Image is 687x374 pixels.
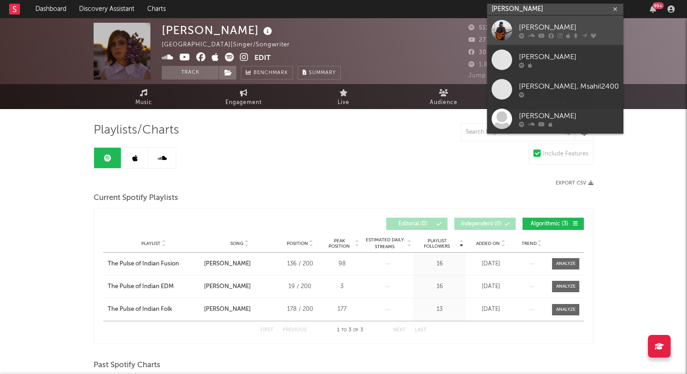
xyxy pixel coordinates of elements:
[652,2,664,9] div: 99 +
[108,259,179,269] div: The Pulse of Indian Fusion
[225,97,262,108] span: Engagement
[468,62,551,68] span: 1,877 Monthly Listeners
[325,259,359,269] div: 98
[254,68,288,79] span: Benchmark
[108,305,199,314] a: The Pulse of Indian Folk
[487,104,623,134] a: [PERSON_NAME]
[94,193,178,204] span: Current Spotify Playlists
[94,84,194,109] a: Music
[416,282,463,291] div: 16
[279,305,320,314] div: 178 / 200
[476,241,500,246] span: Added On
[416,238,458,249] span: Playlist Followers
[108,282,174,291] div: The Pulse of Indian EDM
[519,22,619,33] div: [PERSON_NAME]
[298,66,341,80] button: Summary
[460,221,502,227] span: Independent ( 0 )
[94,125,179,136] span: Playlists/Charts
[230,241,244,246] span: Song
[108,259,199,269] a: The Pulse of Indian Fusion
[468,25,489,31] span: 511
[468,50,490,55] span: 303
[294,84,393,109] a: Live
[204,282,251,291] div: [PERSON_NAME]
[650,5,656,13] button: 99+
[162,66,219,80] button: Track
[386,218,448,230] button: Editorial(0)
[392,221,434,227] span: Editorial ( 0 )
[204,259,251,269] div: [PERSON_NAME]
[415,328,427,333] button: Last
[416,305,463,314] div: 13
[468,305,513,314] div: [DATE]
[279,282,320,291] div: 19 / 200
[353,328,358,332] span: of
[254,53,271,64] button: Edit
[468,259,513,269] div: [DATE]
[204,305,251,314] div: [PERSON_NAME]
[341,328,347,332] span: to
[523,218,584,230] button: Algorithmic(3)
[141,241,160,246] span: Playlist
[108,282,199,291] a: The Pulse of Indian EDM
[468,37,490,43] span: 273
[279,259,320,269] div: 136 / 200
[363,237,406,250] span: Estimated Daily Streams
[162,23,274,38] div: [PERSON_NAME]
[325,238,353,249] span: Peak Position
[135,97,152,108] span: Music
[430,97,458,108] span: Audience
[519,110,619,121] div: [PERSON_NAME]
[461,123,574,141] input: Search Playlists/Charts
[487,15,623,45] a: [PERSON_NAME]
[519,81,619,92] div: [PERSON_NAME], Msahil2400
[325,305,359,314] div: 177
[94,360,160,371] span: Past Spotify Charts
[468,282,513,291] div: [DATE]
[519,51,619,62] div: [PERSON_NAME]
[162,40,300,50] div: [GEOGRAPHIC_DATA] | Singer/Songwriter
[487,4,623,15] input: Search for artists
[487,75,623,104] a: [PERSON_NAME], Msahil2400
[556,180,593,186] button: Export CSV
[325,325,375,336] div: 1 3 3
[241,66,293,80] a: Benchmark
[522,241,537,246] span: Trend
[487,45,623,75] a: [PERSON_NAME]
[108,305,172,314] div: The Pulse of Indian Folk
[393,84,493,109] a: Audience
[283,328,307,333] button: Previous
[260,328,274,333] button: First
[325,282,359,291] div: 3
[468,73,522,79] span: Jump Score: 46.3
[287,241,308,246] span: Position
[194,84,294,109] a: Engagement
[393,328,406,333] button: Next
[309,70,336,75] span: Summary
[543,149,588,160] div: Include Features
[528,221,570,227] span: Algorithmic ( 3 )
[338,97,349,108] span: Live
[454,218,516,230] button: Independent(0)
[416,259,463,269] div: 16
